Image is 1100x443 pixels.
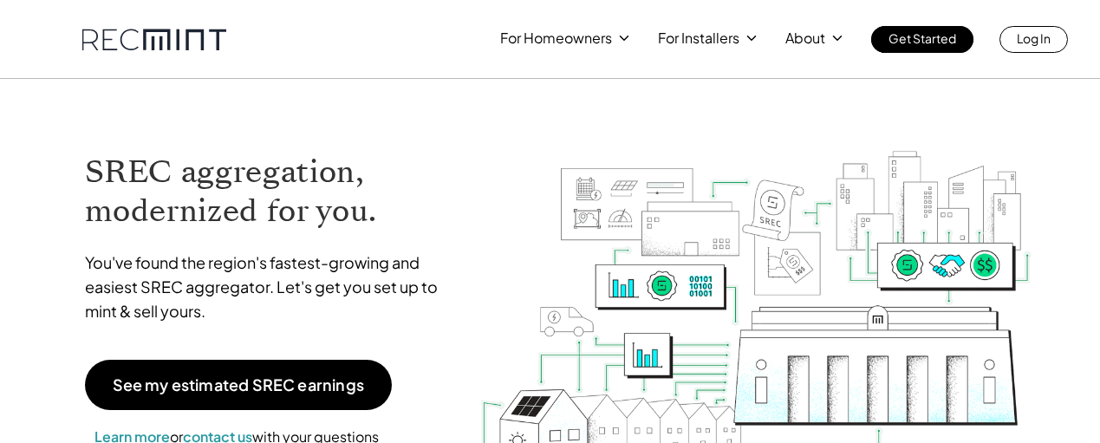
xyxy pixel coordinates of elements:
[85,153,454,231] h1: SREC aggregation, modernized for you.
[500,26,612,50] p: For Homeowners
[785,26,825,50] p: About
[1017,26,1051,50] p: Log In
[888,26,956,50] p: Get Started
[871,26,973,53] a: Get Started
[85,251,454,323] p: You've found the region's fastest-growing and easiest SREC aggregator. Let's get you set up to mi...
[113,377,364,393] p: See my estimated SREC earnings
[658,26,739,50] p: For Installers
[85,360,392,410] a: See my estimated SREC earnings
[999,26,1068,53] a: Log In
